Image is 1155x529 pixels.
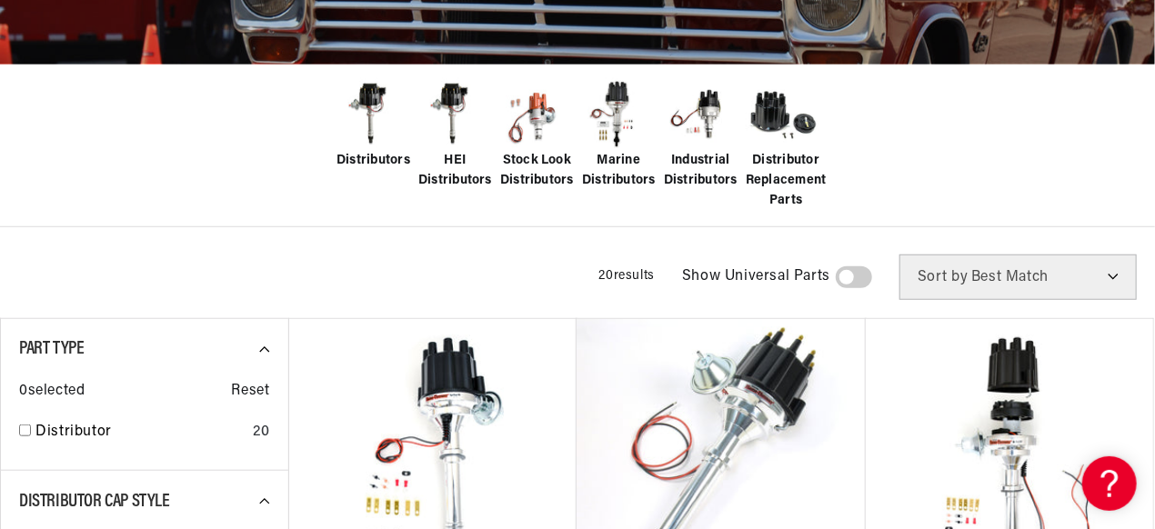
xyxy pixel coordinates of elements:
[582,78,655,192] a: Marine Distributors Marine Distributors
[418,78,491,192] a: HEI Distributors HEI Distributors
[232,380,270,404] span: Reset
[599,269,655,283] span: 20 results
[336,78,409,151] img: Distributors
[582,78,655,151] img: Marine Distributors
[19,340,84,358] span: Part Type
[664,151,738,192] span: Industrial Distributors
[418,151,492,192] span: HEI Distributors
[500,151,574,192] span: Stock Look Distributors
[746,78,819,151] img: Distributor Replacement Parts
[19,380,85,404] span: 0 selected
[664,78,737,192] a: Industrial Distributors Industrial Distributors
[746,151,827,212] span: Distributor Replacement Parts
[336,151,410,171] span: Distributors
[682,265,830,289] span: Show Universal Parts
[746,78,819,212] a: Distributor Replacement Parts Distributor Replacement Parts
[500,78,573,192] a: Stock Look Distributors Stock Look Distributors
[418,78,491,151] img: HEI Distributors
[664,78,737,151] img: Industrial Distributors
[35,421,246,444] a: Distributor
[500,78,573,151] img: Stock Look Distributors
[918,270,968,284] span: Sort by
[582,151,656,192] span: Marine Distributors
[19,493,170,511] span: Distributor Cap Style
[253,421,269,444] div: 20
[336,78,409,171] a: Distributors Distributors
[899,255,1137,300] select: Sort by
